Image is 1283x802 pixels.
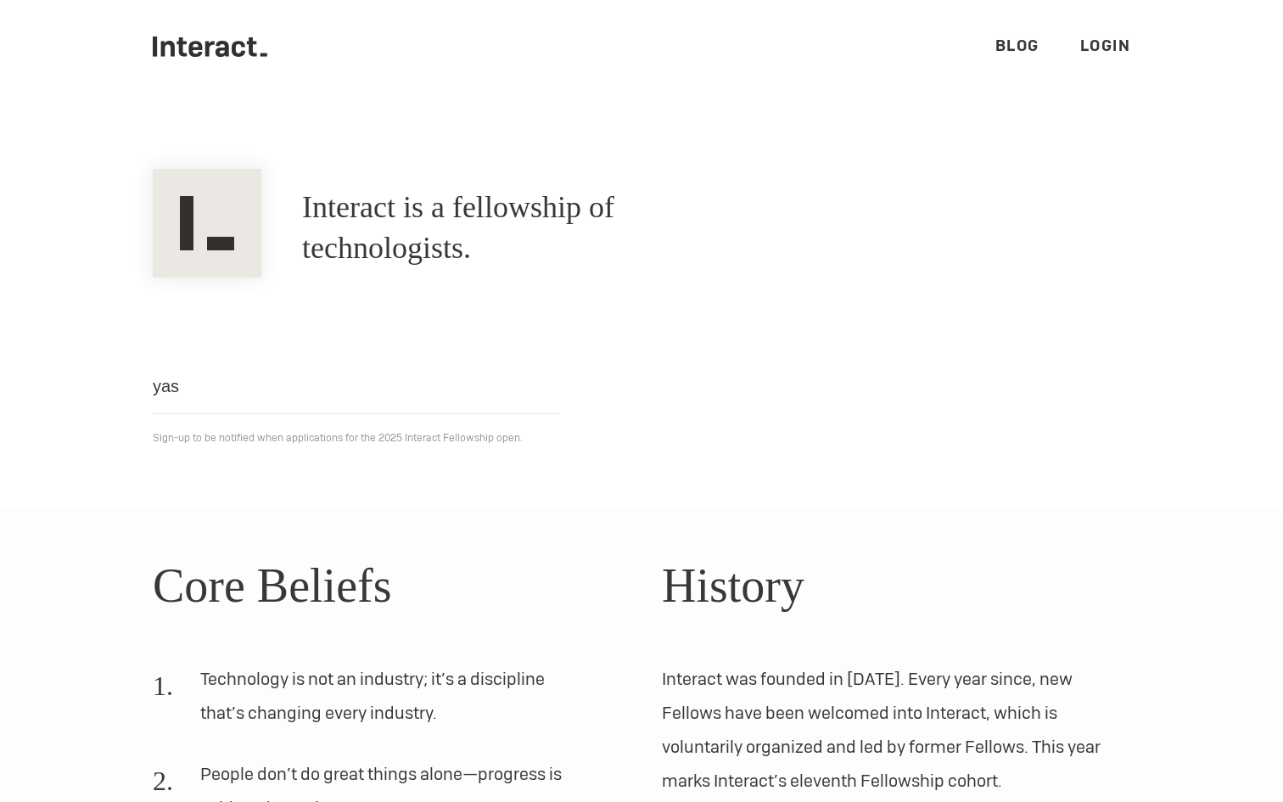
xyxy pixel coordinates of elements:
p: Interact was founded in [DATE]. Every year since, new Fellows have been welcomed into Interact, w... [662,662,1130,798]
a: Login [1080,36,1131,55]
input: Email address... [153,359,560,414]
a: Blog [995,36,1039,55]
h2: History [662,550,1130,621]
p: Sign-up to be notified when applications for the 2025 Interact Fellowship open. [153,428,1130,448]
li: Technology is not an industry; it’s a discipline that’s changing every industry. [153,662,580,743]
h2: Core Beliefs [153,550,621,621]
img: Interact Logo [153,169,261,278]
h1: Interact is a fellowship of technologists. [302,188,760,269]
